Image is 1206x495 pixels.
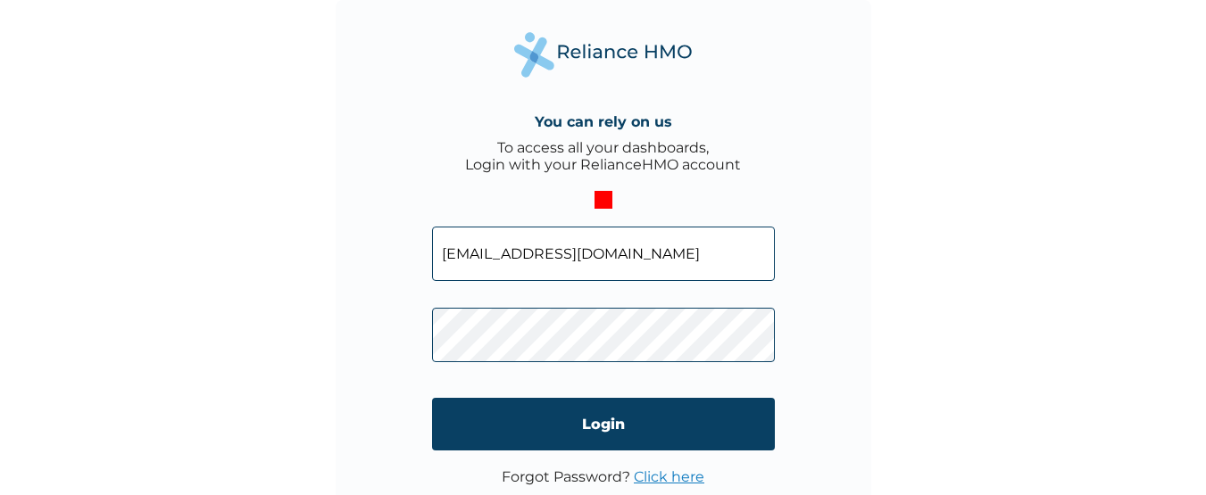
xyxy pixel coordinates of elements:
[465,139,741,173] div: To access all your dashboards, Login with your RelianceHMO account
[514,32,693,78] img: Reliance Health's Logo
[535,113,672,130] h4: You can rely on us
[502,468,704,485] p: Forgot Password?
[634,468,704,485] a: Click here
[432,398,775,450] input: Login
[432,227,775,281] input: Email address or HMO ID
